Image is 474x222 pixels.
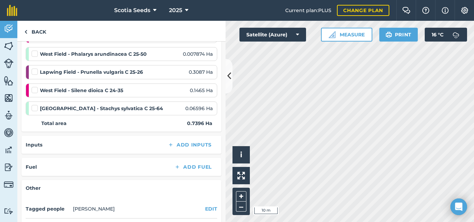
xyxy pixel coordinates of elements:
[4,41,14,51] img: svg+xml;base64,PHN2ZyB4bWxucz0iaHR0cDovL3d3dy53My5vcmcvMjAwMC9zdmciIHdpZHRoPSI1NiIgaGVpZ2h0PSI2MC...
[205,205,217,213] button: EDIT
[26,141,42,149] h4: Inputs
[4,76,14,86] img: svg+xml;base64,PHN2ZyB4bWxucz0iaHR0cDovL3d3dy53My5vcmcvMjAwMC9zdmciIHdpZHRoPSI1NiIgaGVpZ2h0PSI2MC...
[4,24,14,34] img: svg+xml;base64,PD94bWwgdmVyc2lvbj0iMS4wIiBlbmNvZGluZz0idXRmLTgiPz4KPCEtLSBHZW5lcmF0b3I6IEFkb2JlIE...
[450,198,467,215] div: Open Intercom Messenger
[232,146,250,163] button: i
[4,59,14,68] img: svg+xml;base64,PD94bWwgdmVyc2lvbj0iMS4wIiBlbmNvZGluZz0idXRmLTgiPz4KPCEtLSBHZW5lcmF0b3I6IEFkb2JlIE...
[285,7,331,14] span: Current plan : PLUS
[236,202,246,212] button: –
[4,110,14,121] img: svg+xml;base64,PD94bWwgdmVyc2lvbj0iMS4wIiBlbmNvZGluZz0idXRmLTgiPz4KPCEtLSBHZW5lcmF0b3I6IEFkb2JlIE...
[189,68,213,76] span: 0.3087 Ha
[7,5,17,16] img: fieldmargin Logo
[236,191,246,202] button: +
[379,28,418,42] button: Print
[40,50,147,58] strong: West Field - Phalarys arundinacea C 25-50
[114,6,150,15] span: Scotia Seeds
[237,172,245,179] img: Four arrows, one pointing top left, one top right, one bottom right and the last bottom left
[26,163,37,171] h4: Fuel
[162,140,217,150] button: Add Inputs
[41,119,67,127] strong: Total area
[169,6,182,15] span: 2025
[40,68,143,76] strong: Lapwing Field - Prunella vulgaris C 25-26
[4,145,14,155] img: svg+xml;base64,PD94bWwgdmVyc2lvbj0iMS4wIiBlbmNvZGluZz0idXRmLTgiPz4KPCEtLSBHZW5lcmF0b3I6IEFkb2JlIE...
[449,28,463,42] img: svg+xml;base64,PD94bWwgdmVyc2lvbj0iMS4wIiBlbmNvZGluZz0idXRmLTgiPz4KPCEtLSBHZW5lcmF0b3I6IEFkb2JlIE...
[442,6,449,15] img: svg+xml;base64,PHN2ZyB4bWxucz0iaHR0cDovL3d3dy53My5vcmcvMjAwMC9zdmciIHdpZHRoPSIxNyIgaGVpZ2h0PSIxNy...
[425,28,467,42] button: 16 °C
[240,150,242,159] span: i
[239,28,306,42] button: Satellite (Azure)
[432,28,443,42] span: 16 ° C
[26,184,217,192] h4: Other
[187,119,212,127] strong: 0.7396 Ha
[40,87,123,94] strong: West Field - Silene dioica C 24-35
[4,180,14,189] img: svg+xml;base64,PD94bWwgdmVyc2lvbj0iMS4wIiBlbmNvZGluZz0idXRmLTgiPz4KPCEtLSBHZW5lcmF0b3I6IEFkb2JlIE...
[26,205,70,213] h4: Tagged people
[40,105,163,112] strong: [GEOGRAPHIC_DATA] - Stachys sylvatica C 25-64
[169,162,217,172] button: Add Fuel
[460,7,469,14] img: A cog icon
[185,105,213,112] span: 0.06596 Ha
[4,162,14,172] img: svg+xml;base64,PD94bWwgdmVyc2lvbj0iMS4wIiBlbmNvZGluZz0idXRmLTgiPz4KPCEtLSBHZW5lcmF0b3I6IEFkb2JlIE...
[183,50,213,58] span: 0.007874 Ha
[402,7,410,14] img: Two speech bubbles overlapping with the left bubble in the forefront
[337,5,389,16] a: Change plan
[4,127,14,138] img: svg+xml;base64,PD94bWwgdmVyc2lvbj0iMS4wIiBlbmNvZGluZz0idXRmLTgiPz4KPCEtLSBHZW5lcmF0b3I6IEFkb2JlIE...
[4,208,14,214] img: svg+xml;base64,PD94bWwgdmVyc2lvbj0iMS4wIiBlbmNvZGluZz0idXRmLTgiPz4KPCEtLSBHZW5lcmF0b3I6IEFkb2JlIE...
[386,30,392,39] img: svg+xml;base64,PHN2ZyB4bWxucz0iaHR0cDovL3d3dy53My5vcmcvMjAwMC9zdmciIHdpZHRoPSIxOSIgaGVpZ2h0PSIyNC...
[17,21,53,41] a: Back
[4,93,14,103] img: svg+xml;base64,PHN2ZyB4bWxucz0iaHR0cDovL3d3dy53My5vcmcvMjAwMC9zdmciIHdpZHRoPSI1NiIgaGVpZ2h0PSI2MC...
[329,31,336,38] img: Ruler icon
[24,28,27,36] img: svg+xml;base64,PHN2ZyB4bWxucz0iaHR0cDovL3d3dy53My5vcmcvMjAwMC9zdmciIHdpZHRoPSI5IiBoZWlnaHQ9IjI0Ii...
[73,205,115,213] li: [PERSON_NAME]
[321,28,372,42] button: Measure
[190,87,213,94] span: 0.1465 Ha
[422,7,430,14] img: A question mark icon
